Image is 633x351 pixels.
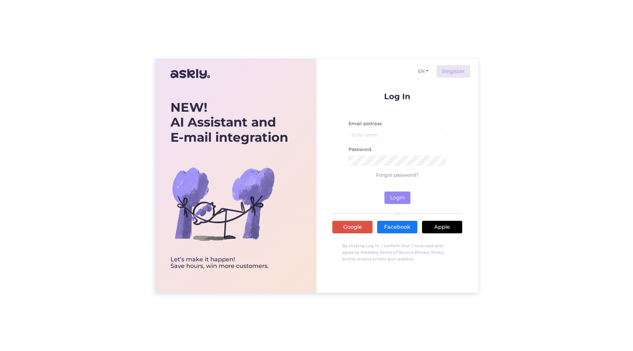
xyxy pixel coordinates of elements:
[170,100,207,115] b: NEW!
[415,67,431,76] button: EN
[348,146,372,153] label: Password
[348,120,382,127] label: Email address
[170,66,210,82] img: Askly
[332,239,462,266] p: By clicking Log In, I confirm that I have read and agree to the , , and to receive emails and upd...
[376,172,418,178] a: Forgot password?
[415,250,444,255] a: Privacy Policy
[384,191,410,204] button: Login
[332,221,373,233] a: Google
[368,250,414,255] a: Askly Terms of Service
[377,221,417,233] a: Facebook
[348,130,446,140] input: Enter email
[170,151,276,256] img: bg-askly
[437,65,470,78] a: Register
[170,256,288,270] div: Let’s make it happen! Save hours, win more customers.
[422,221,462,233] a: Apple
[393,211,402,216] span: OR
[332,92,462,101] p: Log In
[170,100,288,145] div: AI Assistant and E-mail integration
